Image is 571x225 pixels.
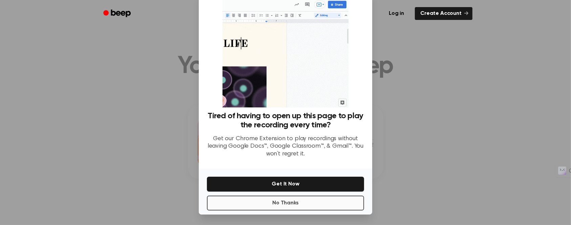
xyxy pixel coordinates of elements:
[207,135,364,158] p: Get our Chrome Extension to play recordings without leaving Google Docs™, Google Classroom™, & Gm...
[207,111,364,130] h3: Tired of having to open up this page to play the recording every time?
[207,196,364,210] button: No Thanks
[382,6,411,21] a: Log in
[415,7,472,20] a: Create Account
[99,7,137,20] a: Beep
[207,177,364,192] button: Get It Now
